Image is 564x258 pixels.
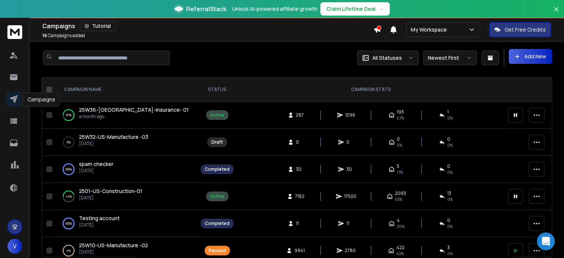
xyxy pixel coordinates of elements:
a: spam checker [79,160,113,168]
span: 0 % [447,251,453,257]
div: Active [210,193,224,199]
span: 287 [296,112,304,118]
span: 30 [346,166,354,172]
div: Campaigns [23,92,60,107]
span: 17500 [344,193,356,199]
span: 1 [447,109,449,115]
span: 0 [447,163,450,169]
p: 0 % [67,138,71,146]
p: [DATE] [79,195,142,201]
button: Tutorial [80,21,116,31]
th: CAMPAIGN NAME [55,78,196,102]
a: Testing account [79,215,120,222]
span: 0 % [447,169,453,175]
span: 5 [397,163,399,169]
span: 0% [447,142,453,148]
span: 67 % [397,115,404,121]
div: Campaigns [42,21,373,31]
p: [DATE] [79,222,120,228]
a: 25W10-US-Manufacture -02 [79,242,148,249]
span: 0 [296,139,303,145]
button: Claim Lifetime Deal→ [320,2,390,16]
span: 193 [397,109,404,115]
span: 0 [447,218,450,223]
span: 36 % [397,223,405,229]
td: 100%Testing account[DATE] [55,210,196,237]
span: spam checker [79,160,113,167]
span: 4 [397,218,400,223]
span: 0 [346,139,354,145]
p: Campaigns added [42,33,85,39]
p: 4 % [66,247,71,254]
button: Add New [509,49,552,64]
span: 3 [447,245,450,251]
span: 9941 [294,248,305,254]
p: a month ago [79,114,189,120]
span: 2093 [395,190,406,196]
p: 44 % [66,193,72,200]
span: 11 [346,221,354,226]
span: 0 % [447,196,453,202]
td: 87%25W36-[GEOGRAPHIC_DATA]-Insurance- 01a month ago [55,102,196,129]
a: 25W36-[GEOGRAPHIC_DATA]-Insurance- 01 [79,106,189,114]
td: 100%spam checker[DATE] [55,156,196,183]
p: [DATE] [79,249,148,255]
span: 0 [397,136,400,142]
span: Testing account [79,215,120,222]
button: V [7,239,22,254]
p: [DATE] [79,141,148,147]
a: 2501-US-Construction-01 [79,187,142,195]
div: Completed [205,166,230,172]
th: CAMPAIGN STATS [238,78,504,102]
span: 0 % [447,223,453,229]
p: Unlock AI-powered affiliate growth [232,5,317,13]
span: 422 [396,245,405,251]
p: 100 % [65,166,72,173]
button: Newest First [423,50,477,65]
td: 0%25W32-US-Manufacture -03[DATE] [55,129,196,156]
div: Draft [211,139,223,145]
span: 1296 [345,112,355,118]
th: STATUS [196,78,238,102]
p: 100 % [65,220,72,227]
p: [DATE] [79,168,113,174]
td: 44%2501-US-Construction-01[DATE] [55,183,196,210]
p: 87 % [66,111,72,119]
span: 13 [447,190,451,196]
div: Completed [205,221,230,226]
span: 17 % [397,169,403,175]
span: 11 [296,221,303,226]
p: My Workspace [411,26,450,33]
button: Close banner [551,4,561,22]
span: → [379,5,384,13]
p: Get Free Credits [505,26,546,33]
span: 62 % [396,251,404,257]
span: 53 % [395,196,402,202]
div: Active [210,112,224,118]
div: Open Intercom Messenger [537,232,555,250]
div: Paused [209,248,226,254]
span: 16 [42,32,47,39]
span: 30 [296,166,303,172]
span: 25W10-US-Manufacture -02 [79,242,148,249]
p: All Statuses [372,54,402,62]
span: 0 % [447,115,453,121]
span: 7182 [295,193,304,199]
span: 0% [397,142,402,148]
a: 25W32-US-Manufacture -03 [79,133,148,141]
button: Get Free Credits [489,22,551,37]
span: 0 [447,136,450,142]
span: ReferralStack [186,4,226,13]
span: 2501-US-Construction-01 [79,187,142,195]
span: 2780 [345,248,356,254]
